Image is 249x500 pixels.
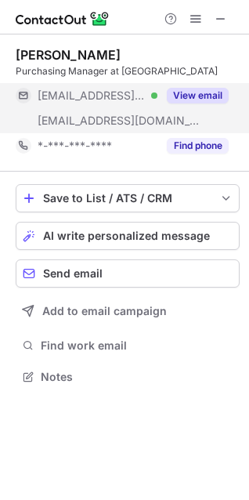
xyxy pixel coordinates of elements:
button: Send email [16,259,240,288]
button: save-profile-one-click [16,184,240,212]
button: AI write personalized message [16,222,240,250]
span: AI write personalized message [43,230,210,242]
div: Save to List / ATS / CRM [43,192,212,205]
div: [PERSON_NAME] [16,47,121,63]
span: [EMAIL_ADDRESS][DOMAIN_NAME] [38,114,200,128]
button: Find work email [16,335,240,357]
span: Find work email [41,339,233,353]
img: ContactOut v5.3.10 [16,9,110,28]
span: Add to email campaign [42,305,167,317]
button: Reveal Button [167,138,229,154]
span: Notes [41,370,233,384]
button: Add to email campaign [16,297,240,325]
div: Purchasing Manager at [GEOGRAPHIC_DATA] [16,64,240,78]
button: Reveal Button [167,88,229,103]
button: Notes [16,366,240,388]
span: [EMAIL_ADDRESS][DOMAIN_NAME] [38,89,146,103]
span: Send email [43,267,103,280]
